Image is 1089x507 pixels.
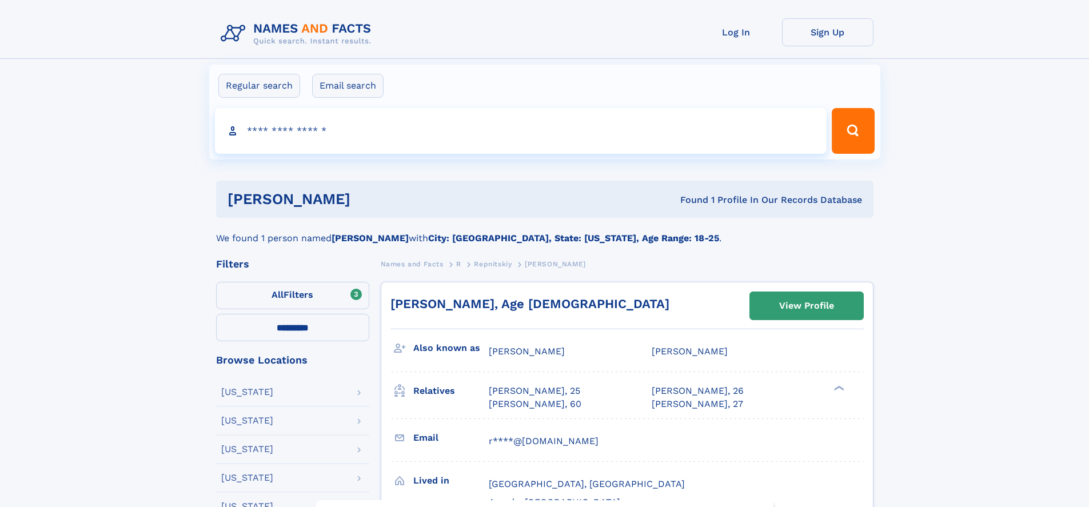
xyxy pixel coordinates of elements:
div: Browse Locations [216,355,369,365]
div: [US_STATE] [221,445,273,454]
span: [PERSON_NAME] [525,260,586,268]
div: Found 1 Profile In Our Records Database [515,194,862,206]
div: [US_STATE] [221,473,273,482]
a: [PERSON_NAME], 25 [489,385,580,397]
div: ❯ [831,385,845,392]
span: R [456,260,461,268]
h3: Relatives [413,381,489,401]
div: [US_STATE] [221,388,273,397]
button: Search Button [832,108,874,154]
div: We found 1 person named with . [216,218,873,245]
a: Repnitskiy [474,257,512,271]
a: Log In [691,18,782,46]
img: Logo Names and Facts [216,18,381,49]
div: Filters [216,259,369,269]
label: Regular search [218,74,300,98]
label: Email search [312,74,384,98]
span: [GEOGRAPHIC_DATA], [GEOGRAPHIC_DATA] [489,478,685,489]
label: Filters [216,282,369,309]
a: [PERSON_NAME], 27 [652,398,743,410]
a: Names and Facts [381,257,444,271]
input: search input [215,108,827,154]
a: R [456,257,461,271]
h3: Also known as [413,338,489,358]
div: View Profile [779,293,834,319]
b: City: [GEOGRAPHIC_DATA], State: [US_STATE], Age Range: 18-25 [428,233,719,243]
a: [PERSON_NAME], 60 [489,398,581,410]
a: [PERSON_NAME], 26 [652,385,744,397]
h3: Email [413,428,489,448]
a: View Profile [750,292,863,320]
a: Sign Up [782,18,873,46]
h1: [PERSON_NAME] [228,192,516,206]
a: [PERSON_NAME], Age [DEMOGRAPHIC_DATA] [390,297,669,311]
div: [US_STATE] [221,416,273,425]
span: Repnitskiy [474,260,512,268]
h3: Lived in [413,471,489,490]
span: [PERSON_NAME] [652,346,728,357]
span: [PERSON_NAME] [489,346,565,357]
span: All [272,289,284,300]
b: [PERSON_NAME] [332,233,409,243]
